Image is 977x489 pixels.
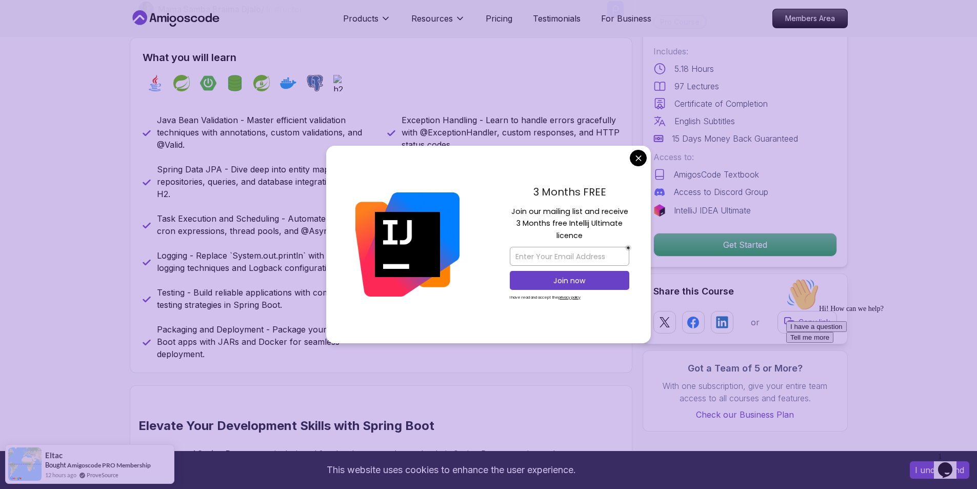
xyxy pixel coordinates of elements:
[772,9,848,28] a: Members Area
[67,461,151,469] a: Amigoscode PRO Membership
[87,471,118,479] a: ProveSource
[411,12,465,33] button: Resources
[674,97,768,110] p: Certificate of Completion
[307,75,323,91] img: postgres logo
[533,12,581,25] a: Testimonials
[486,12,512,25] a: Pricing
[200,75,216,91] img: spring-boot logo
[8,459,894,481] div: This website uses cookies to enhance the user experience.
[4,4,37,37] img: :wave:
[227,75,243,91] img: spring-data-jpa logo
[653,233,837,257] button: Get Started
[674,63,714,75] p: 5.18 Hours
[782,274,967,443] iframe: chat widget
[654,233,836,256] p: Get Started
[45,461,66,469] span: Bought
[674,115,735,127] p: English Subtitles
[674,168,759,181] p: AmigosCode Textbook
[653,408,837,421] a: Check our Business Plan
[4,4,189,69] div: 👋Hi! How can we help?I have a questionTell me more
[653,204,666,217] img: jetbrains logo
[45,471,76,479] span: 12 hours ago
[934,448,967,479] iframe: chat widget
[157,286,375,311] p: Testing - Build reliable applications with comprehensive testing strategies in Spring Boot.
[280,75,296,91] img: docker logo
[333,75,350,91] img: h2 logo
[343,12,378,25] p: Products
[173,75,190,91] img: spring logo
[674,80,719,92] p: 97 Lectures
[8,447,42,481] img: provesource social proof notification image
[4,31,102,38] span: Hi! How can we help?
[411,12,453,25] p: Resources
[157,323,375,360] p: Packaging and Deployment - Package your Spring Boot apps with JARs and Docker for seamless deploy...
[773,9,847,28] p: Members Area
[157,163,375,200] p: Spring Data JPA - Dive deep into entity mapping, repositories, queries, and database integration ...
[653,45,837,57] p: Includes:
[777,311,837,334] button: Copy link
[138,418,575,434] h2: Elevate Your Development Skills with Spring Boot
[157,249,375,274] p: Logging - Replace `System.out.println` with advanced logging techniques and Logback configurations.
[147,75,163,91] img: java logo
[674,186,768,198] p: Access to Discord Group
[672,132,798,145] p: 15 Days Money Back Guaranteed
[653,380,837,404] p: With one subscription, give your entire team access to all courses and features.
[154,448,245,459] strong: Advanced Spring Boot
[143,50,620,65] h2: What you will learn
[751,316,760,328] p: or
[45,451,63,460] span: Eltac
[674,204,751,217] p: IntelliJ IDEA Ultimate
[653,361,837,376] h3: Got a Team of 5 or More?
[157,114,375,151] p: Java Bean Validation - Master efficient validation techniques with annotations, custom validation...
[601,12,651,25] a: For Business
[343,12,391,33] button: Products
[253,75,270,91] img: spring-security logo
[653,151,837,163] p: Access to:
[4,47,65,58] button: I have a question
[402,114,620,151] p: Exception Handling - Learn to handle errors gracefully with @ExceptionHandler, custom responses, ...
[157,212,375,237] p: Task Execution and Scheduling - Automate tasks with cron expressions, thread pools, and @Async.
[910,461,969,479] button: Accept cookies
[653,284,837,299] h2: Share this Course
[4,58,51,69] button: Tell me more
